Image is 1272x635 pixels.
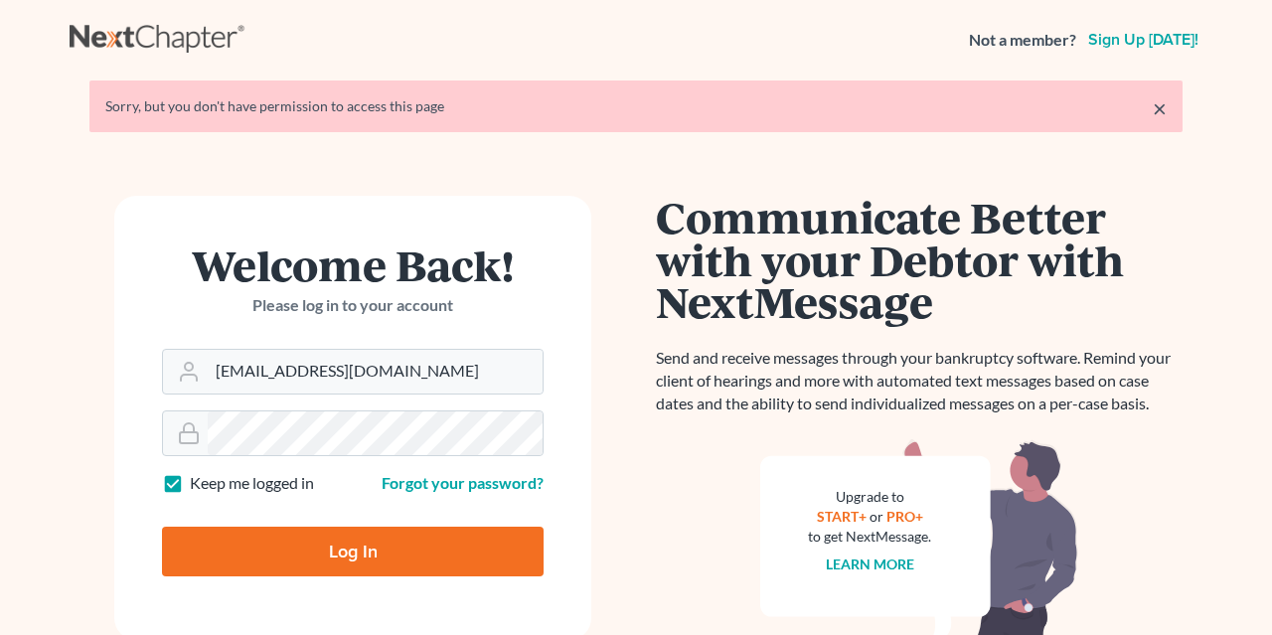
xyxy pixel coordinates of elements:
a: Sign up [DATE]! [1084,32,1202,48]
p: Please log in to your account [162,294,544,317]
h1: Communicate Better with your Debtor with NextMessage [656,196,1183,323]
input: Log In [162,527,544,576]
label: Keep me logged in [190,472,314,495]
a: START+ [817,508,867,525]
h1: Welcome Back! [162,243,544,286]
input: Email Address [208,350,543,394]
div: Upgrade to [808,487,931,507]
a: Learn more [826,556,914,572]
a: Forgot your password? [382,473,544,492]
p: Send and receive messages through your bankruptcy software. Remind your client of hearings and mo... [656,347,1183,415]
strong: Not a member? [969,29,1076,52]
a: PRO+ [886,508,923,525]
div: to get NextMessage. [808,527,931,547]
a: × [1153,96,1167,120]
span: or [870,508,883,525]
div: Sorry, but you don't have permission to access this page [105,96,1167,116]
